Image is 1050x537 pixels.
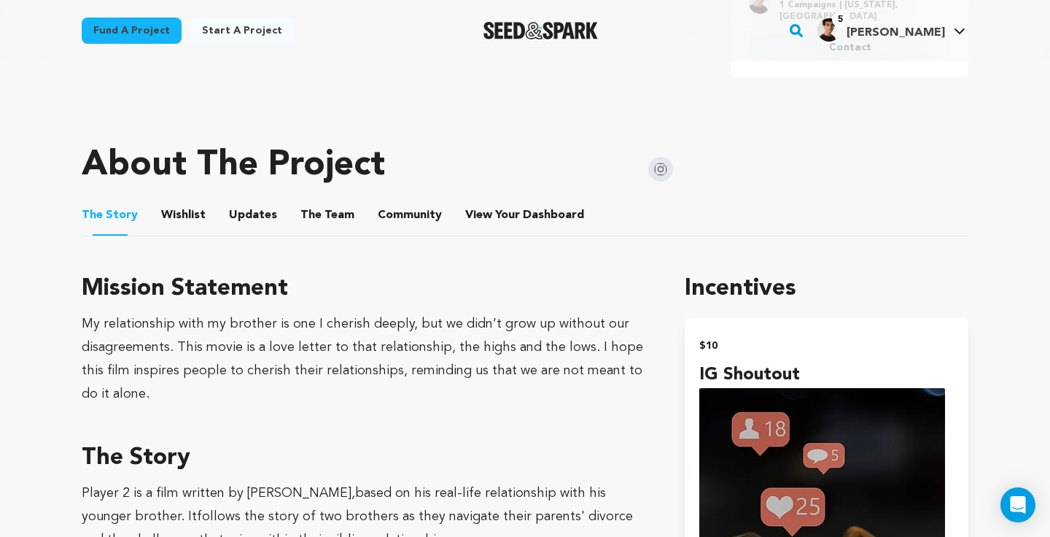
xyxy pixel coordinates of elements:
h1: About The Project [82,148,385,183]
h2: $10 [699,336,954,356]
a: Jeremy C.'s Profile [814,15,968,42]
img: Seed&Spark Logo Dark Mode [483,22,598,39]
h4: IG Shoutout [699,362,954,388]
span: Team [300,206,354,224]
div: Jeremy C.'s Profile [817,18,945,42]
a: Seed&Spark Homepage [483,22,598,39]
h1: Incentives [685,271,968,306]
a: ViewYourDashboard [465,206,587,224]
span: Updates [229,206,277,224]
a: Start a project [190,18,294,44]
span: Jeremy C.'s Profile [814,15,968,46]
span: Story [82,206,138,224]
span: 5 [832,12,849,27]
img: Seed&Spark Instagram Icon [648,157,673,182]
img: 7ac5759f7ed93658.jpg [817,18,841,42]
span: The [82,206,103,224]
div: Open Intercom Messenger [1000,487,1035,522]
span: Your [465,206,587,224]
span: Community [378,206,442,224]
h3: Mission Statement [82,271,650,306]
h3: The Story [82,441,650,476]
span: [PERSON_NAME] [847,27,945,39]
span: Wishlist [161,206,206,224]
span: Dashboard [523,206,584,224]
span: The [300,206,322,224]
div: My relationship with my brother is one I cherish deeply, but we didn’t grow up without our disagr... [82,312,650,406]
span: based on his real-life relationship with his younger brother. It [82,487,606,523]
a: Fund a project [82,18,182,44]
